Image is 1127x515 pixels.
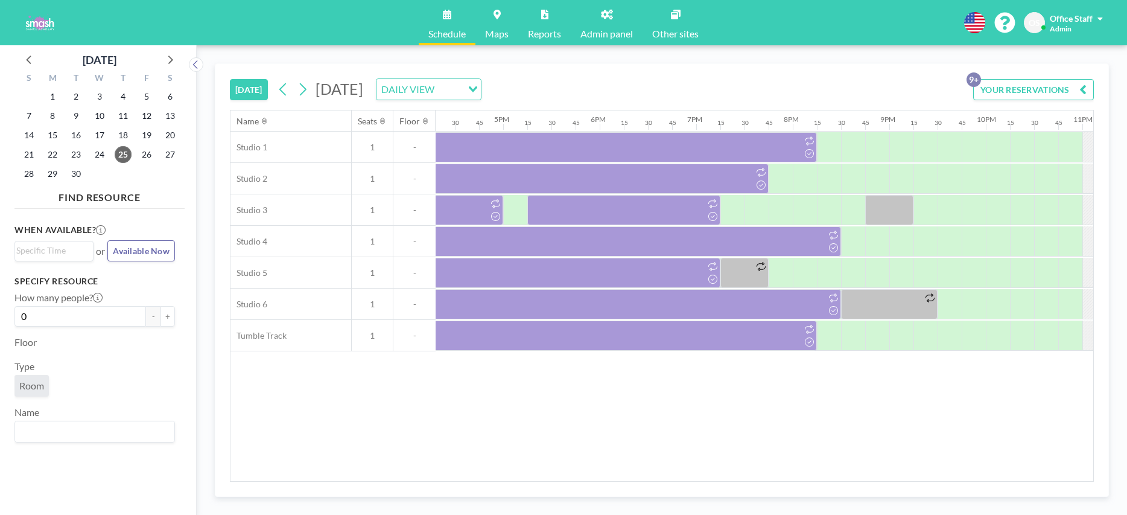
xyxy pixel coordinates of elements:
input: Search for option [16,244,86,257]
label: How many people? [14,292,103,304]
div: 45 [476,119,483,127]
div: 15 [621,119,628,127]
span: Saturday, September 13, 2025 [162,107,179,124]
div: Floor [399,116,420,127]
button: + [160,306,175,327]
span: Sunday, September 7, 2025 [21,107,37,124]
span: Friday, September 26, 2025 [138,146,155,163]
span: Wednesday, September 24, 2025 [91,146,108,163]
span: Room [19,380,44,392]
div: 15 [524,119,532,127]
label: Floor [14,336,37,348]
span: Wednesday, September 10, 2025 [91,107,108,124]
div: S [17,71,41,87]
span: Saturday, September 27, 2025 [162,146,179,163]
div: Search for option [376,79,481,100]
span: Tuesday, September 23, 2025 [68,146,84,163]
div: 45 [573,119,580,127]
span: - [393,205,436,216]
div: 45 [862,119,869,127]
span: 1 [352,173,393,184]
input: Search for option [438,82,461,97]
div: 45 [766,119,773,127]
span: 1 [352,205,393,216]
span: Tuesday, September 16, 2025 [68,127,84,144]
h4: FIND RESOURCE [14,187,185,203]
span: Studio 4 [230,236,267,247]
span: Friday, September 5, 2025 [138,88,155,105]
span: 1 [352,236,393,247]
span: - [393,299,436,310]
span: - [393,267,436,278]
div: S [158,71,182,87]
div: 15 [910,119,918,127]
span: - [393,142,436,153]
span: Friday, September 19, 2025 [138,127,155,144]
label: Name [14,406,39,418]
input: Search for option [16,424,168,440]
span: Schedule [428,29,466,39]
div: Search for option [15,421,174,442]
span: Thursday, September 18, 2025 [115,127,132,144]
div: 6PM [591,115,606,124]
div: 11PM [1073,115,1093,124]
div: 45 [959,119,966,127]
span: Admin [1050,24,1071,33]
button: YOUR RESERVATIONS9+ [973,79,1094,100]
div: W [88,71,112,87]
div: 30 [1031,119,1038,127]
div: F [135,71,158,87]
div: Search for option [15,242,93,260]
span: Friday, September 12, 2025 [138,107,155,124]
div: T [65,71,88,87]
div: 30 [838,119,845,127]
span: or [96,245,105,257]
span: Monday, September 29, 2025 [44,165,61,182]
span: Sunday, September 14, 2025 [21,127,37,144]
span: Tuesday, September 2, 2025 [68,88,84,105]
div: 30 [645,119,652,127]
span: OS [1029,18,1040,28]
span: Sunday, September 21, 2025 [21,146,37,163]
span: Monday, September 22, 2025 [44,146,61,163]
span: Studio 6 [230,299,267,310]
button: Available Now [107,240,175,261]
span: Monday, September 15, 2025 [44,127,61,144]
div: 15 [1007,119,1014,127]
span: Saturday, September 20, 2025 [162,127,179,144]
span: Studio 1 [230,142,267,153]
div: 5PM [494,115,509,124]
div: 30 [548,119,556,127]
span: 1 [352,330,393,341]
div: 45 [1055,119,1062,127]
div: 10PM [977,115,996,124]
div: 8PM [784,115,799,124]
span: 1 [352,267,393,278]
span: Other sites [652,29,699,39]
span: Saturday, September 6, 2025 [162,88,179,105]
div: 9PM [880,115,895,124]
div: 7PM [687,115,702,124]
span: Wednesday, September 3, 2025 [91,88,108,105]
span: Thursday, September 4, 2025 [115,88,132,105]
div: [DATE] [83,51,116,68]
button: - [146,306,160,327]
div: M [41,71,65,87]
div: Name [237,116,259,127]
span: 1 [352,142,393,153]
span: Sunday, September 28, 2025 [21,165,37,182]
span: - [393,173,436,184]
span: - [393,236,436,247]
span: Studio 5 [230,267,267,278]
div: 15 [717,119,725,127]
span: Tumble Track [230,330,287,341]
button: [DATE] [230,79,268,100]
span: 1 [352,299,393,310]
img: organization-logo [19,11,60,35]
div: 30 [935,119,942,127]
span: Reports [528,29,561,39]
label: Type [14,360,34,373]
span: Monday, September 1, 2025 [44,88,61,105]
p: 9+ [967,72,981,87]
span: Maps [485,29,509,39]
